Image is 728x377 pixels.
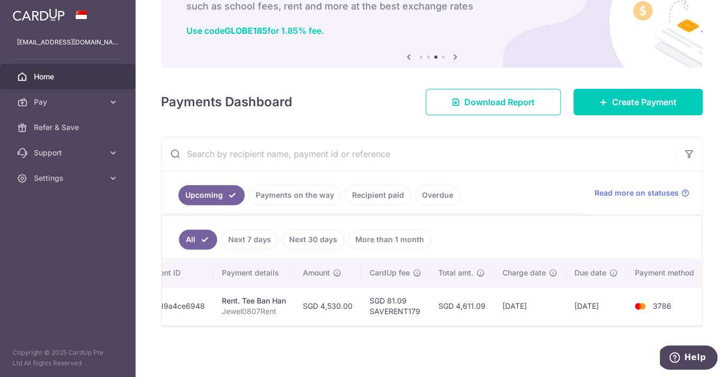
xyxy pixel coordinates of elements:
[370,268,410,278] span: CardUp fee
[438,268,473,278] span: Total amt.
[213,259,294,287] th: Payment details
[178,185,245,205] a: Upcoming
[348,229,431,250] a: More than 1 month
[34,97,104,107] span: Pay
[612,96,677,108] span: Create Payment
[222,296,286,306] div: Rent. Tee Ban Han
[249,185,341,205] a: Payments on the way
[34,173,104,183] span: Settings
[660,345,717,372] iframe: Opens a widget where you can find more information
[17,37,119,48] p: [EMAIL_ADDRESS][DOMAIN_NAME]
[595,188,689,198] a: Read more on statuses
[282,229,344,250] a: Next 30 days
[224,25,267,36] b: GLOBE185
[426,89,561,115] a: Download Report
[179,229,217,250] a: All
[132,259,213,287] th: Payment ID
[415,185,460,205] a: Overdue
[34,148,104,158] span: Support
[34,122,104,133] span: Refer & Save
[502,268,546,278] span: Charge date
[573,89,703,115] a: Create Payment
[161,137,677,171] input: Search by recipient name, payment id or reference
[566,287,626,325] td: [DATE]
[303,268,330,278] span: Amount
[161,93,292,112] h4: Payments Dashboard
[361,287,430,325] td: SGD 81.09 SAVERENT179
[132,287,213,325] td: txn_cd9a4ce6948
[595,188,679,198] span: Read more on statuses
[653,301,671,310] span: 3786
[626,259,707,287] th: Payment method
[574,268,606,278] span: Due date
[630,300,651,312] img: Bank Card
[222,306,286,317] p: Jewel0807Rent
[464,96,535,108] span: Download Report
[34,71,104,82] span: Home
[13,8,65,21] img: CardUp
[294,287,361,325] td: SGD 4,530.00
[221,229,278,250] a: Next 7 days
[430,287,494,325] td: SGD 4,611.09
[345,185,411,205] a: Recipient paid
[494,287,566,325] td: [DATE]
[186,25,324,36] a: Use codeGLOBE185for 1.85% fee.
